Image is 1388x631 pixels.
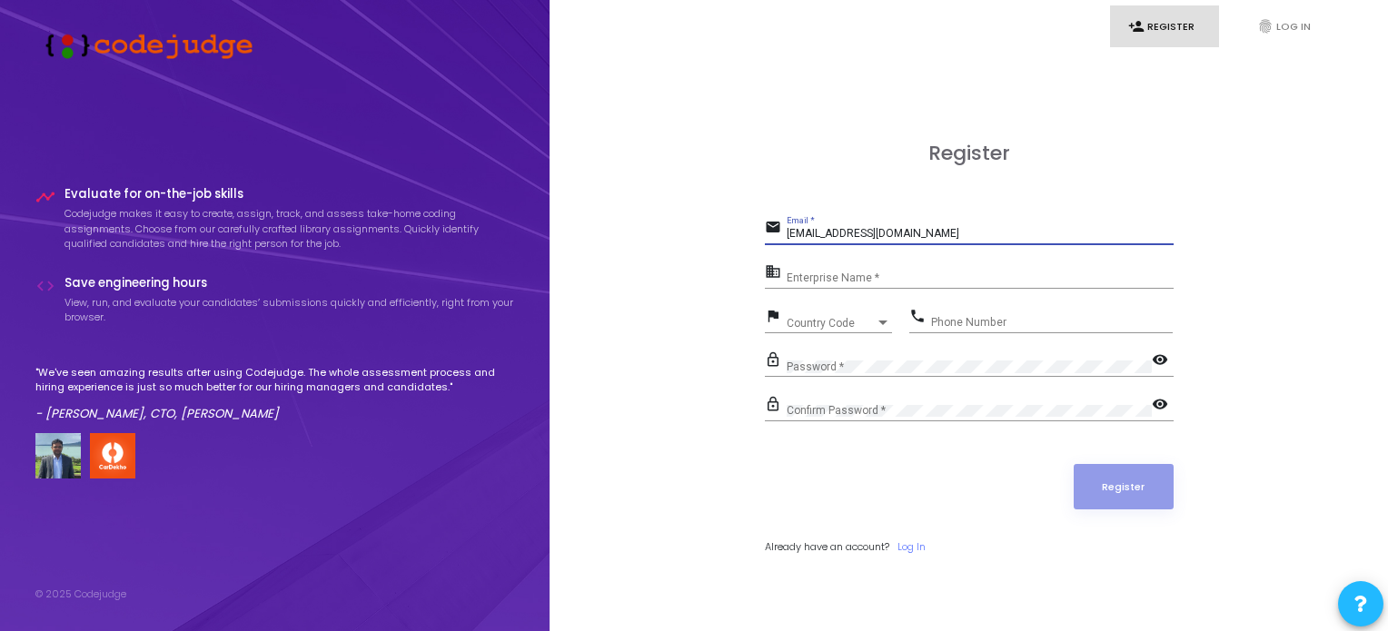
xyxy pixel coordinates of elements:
[1152,350,1174,372] mat-icon: visibility
[1152,395,1174,417] mat-icon: visibility
[787,272,1174,285] input: Enterprise Name
[787,228,1174,241] input: Email
[765,395,787,417] mat-icon: lock_outline
[35,587,126,602] div: © 2025 Codejudge
[1074,464,1174,509] button: Register
[909,307,931,329] mat-icon: phone
[1239,5,1348,48] a: fingerprintLog In
[765,539,889,554] span: Already have an account?
[64,295,515,325] p: View, run, and evaluate your candidates’ submissions quickly and efficiently, right from your bro...
[64,206,515,251] p: Codejudge makes it easy to create, assign, track, and assess take-home coding assignments. Choose...
[765,350,787,372] mat-icon: lock_outline
[35,405,279,422] em: - [PERSON_NAME], CTO, [PERSON_NAME]
[1128,18,1145,35] i: person_add
[35,433,81,478] img: user image
[64,187,515,202] h4: Evaluate for on-the-job skills
[1257,18,1274,35] i: fingerprint
[35,365,515,395] p: "We've seen amazing results after using Codejudge. The whole assessment process and hiring experi...
[765,218,787,240] mat-icon: email
[35,276,55,296] i: code
[897,539,926,555] a: Log In
[765,142,1174,165] h3: Register
[90,433,135,478] img: company-logo
[64,276,515,291] h4: Save engineering hours
[787,318,876,329] span: Country Code
[35,187,55,207] i: timeline
[931,316,1173,329] input: Phone Number
[765,262,787,284] mat-icon: business
[1110,5,1219,48] a: person_addRegister
[765,307,787,329] mat-icon: flag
